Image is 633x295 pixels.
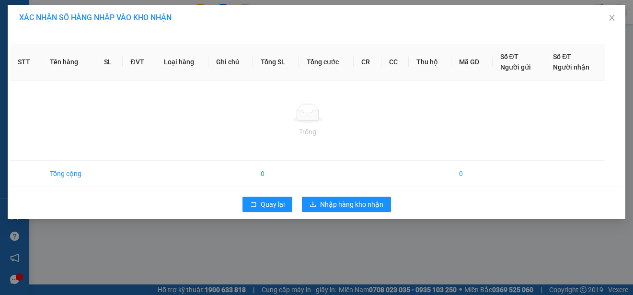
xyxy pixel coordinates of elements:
th: Tổng SL [253,44,299,81]
td: Tổng cộng [42,161,96,187]
span: rollback [250,201,257,209]
span: Quay lại [261,199,285,210]
th: Mã GD [451,44,492,81]
span: Số ĐT [553,53,571,60]
span: Người nhận [553,63,589,71]
button: Close [598,5,625,32]
th: Ghi chú [208,44,253,81]
button: rollbackQuay lại [242,197,292,212]
th: CR [354,44,381,81]
span: Số ĐT [500,53,518,60]
th: SL [96,44,123,81]
th: ĐVT [123,44,156,81]
th: CC [381,44,409,81]
th: Tên hàng [42,44,96,81]
span: download [310,201,316,209]
th: Loại hàng [156,44,209,81]
th: STT [10,44,42,81]
span: close [608,14,616,22]
th: Tổng cước [299,44,354,81]
th: Thu hộ [409,44,451,81]
button: downloadNhập hàng kho nhận [302,197,391,212]
div: Trống [18,127,598,137]
span: Người gửi [500,63,531,71]
span: XÁC NHẬN SỐ HÀNG NHẬP VÀO KHO NHẬN [19,13,172,22]
td: 0 [451,161,492,187]
td: 0 [253,161,299,187]
span: Nhập hàng kho nhận [320,199,383,210]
